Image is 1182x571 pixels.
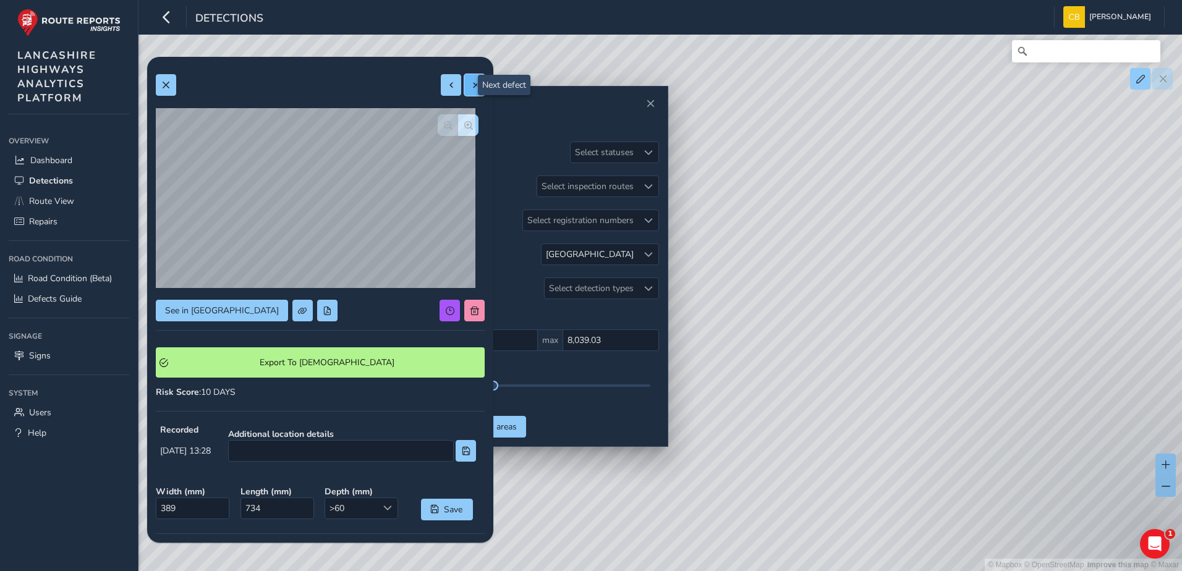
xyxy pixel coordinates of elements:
iframe: Intercom live chat [1140,529,1170,559]
div: 35 [427,391,650,403]
a: Route View [9,191,129,211]
img: rr logo [17,9,121,36]
span: Detections [195,11,263,28]
span: max [538,329,563,351]
div: System [9,384,129,402]
strong: Status [389,542,485,554]
div: Select inspection routes [537,176,638,197]
strong: Recorded [160,424,211,436]
span: Users [29,407,51,418]
strong: Additional location details [228,428,476,440]
button: Close [642,95,659,112]
span: >60 [325,498,377,518]
strong: Width ( mm ) [156,486,232,497]
h2: Filters [418,112,659,133]
span: [PERSON_NAME] [1089,6,1151,28]
span: Repairs [29,216,57,227]
a: Repairs [9,211,129,232]
div: Select detection types [545,278,638,298]
div: [GEOGRAPHIC_DATA] [546,248,634,260]
button: Export To Symology [156,347,485,378]
input: Search [1012,40,1160,62]
strong: Risk Score [156,386,199,398]
a: Signs [9,345,129,366]
a: Defects Guide [9,289,129,309]
strong: Source [286,542,381,554]
span: Road Condition (Beta) [28,273,112,284]
span: Help [28,427,46,439]
a: Users [9,402,129,423]
span: Defects Guide [28,293,82,305]
strong: Type [156,542,277,554]
div: Select statuses [571,142,638,163]
strong: Depth ( mm ) [325,486,401,497]
button: [PERSON_NAME] [1063,6,1155,28]
span: Signs [29,350,51,362]
div: Road Condition [9,250,129,268]
div: Signage [9,327,129,345]
div: Select registration numbers [523,210,638,231]
span: Export To [DEMOGRAPHIC_DATA] [172,357,481,368]
a: Detections [9,171,129,191]
strong: Length ( mm ) [240,486,317,497]
div: Overview [9,132,129,150]
input: 0 [563,329,659,351]
span: Detections [29,175,73,187]
span: See in [GEOGRAPHIC_DATA] [165,305,279,316]
a: Dashboard [9,150,129,171]
button: Save [421,499,473,520]
img: diamond-layout [1063,6,1085,28]
div: : 10 DAYS [156,386,485,398]
span: Dashboard [30,154,72,166]
span: LANCASHIRE HIGHWAYS ANALYTICS PLATFORM [17,48,96,105]
button: See in Route View [156,300,288,321]
span: 1 [1165,529,1175,539]
a: Road Condition (Beta) [9,268,129,289]
a: Help [9,423,129,443]
span: Route View [29,195,74,207]
span: [DATE] 13:28 [160,445,211,457]
span: Save [443,504,464,515]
